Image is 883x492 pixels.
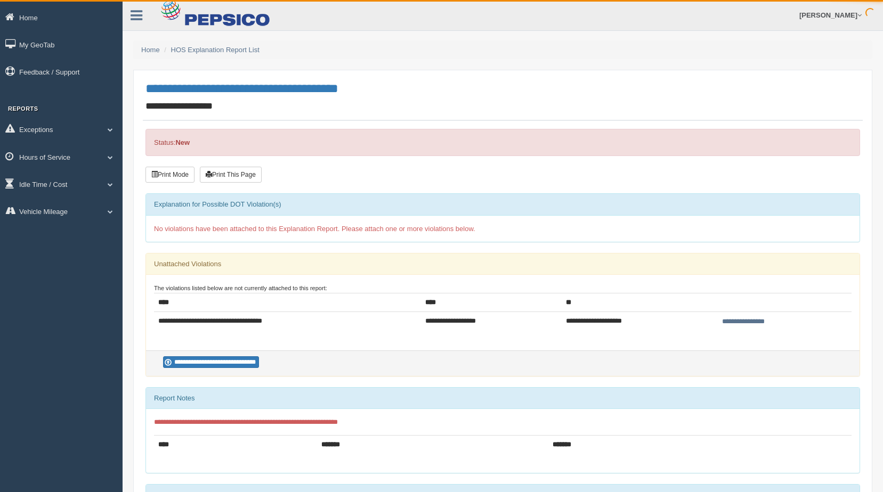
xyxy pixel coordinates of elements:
div: Explanation for Possible DOT Violation(s) [146,194,860,215]
div: Unattached Violations [146,253,860,275]
button: Print Mode [145,167,195,183]
strong: New [175,138,190,146]
a: Home [141,46,160,54]
small: The violations listed below are not currently attached to this report: [154,285,327,291]
button: Print This Page [200,167,262,183]
div: Status: [145,129,860,156]
span: No violations have been attached to this Explanation Report. Please attach one or more violations... [154,225,475,233]
div: Report Notes [146,388,860,409]
a: HOS Explanation Report List [171,46,260,54]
